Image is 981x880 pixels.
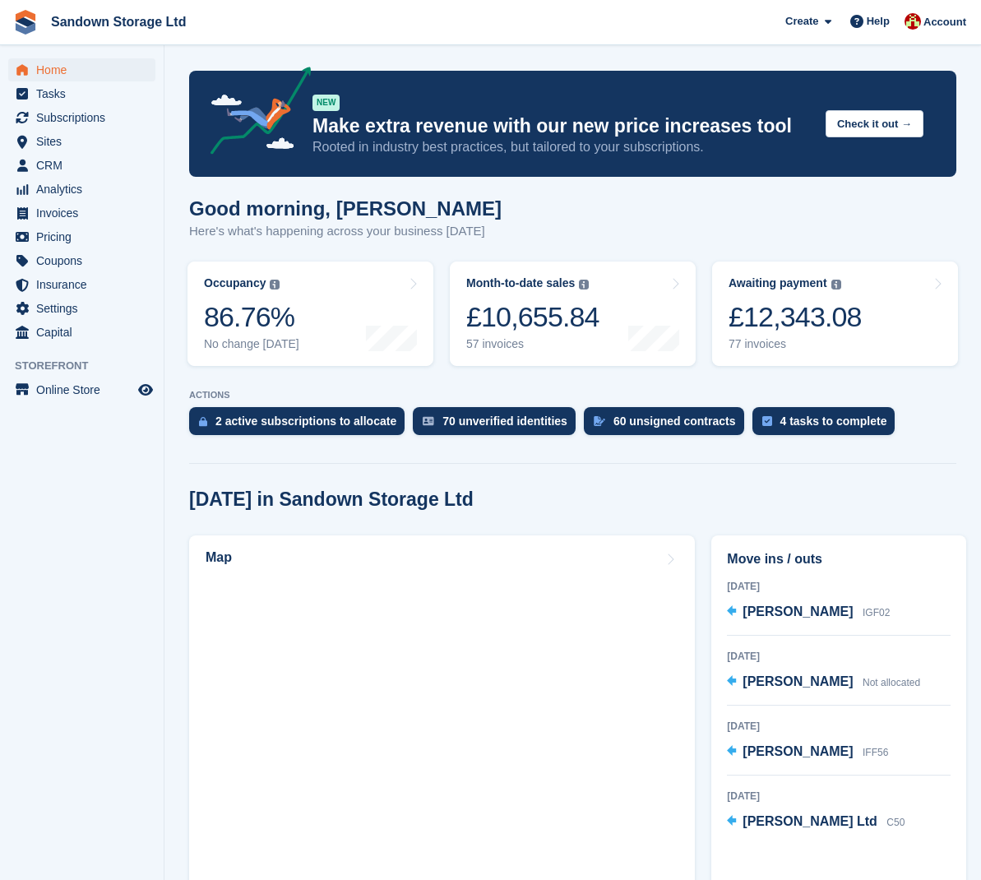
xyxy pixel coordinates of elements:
span: Account [923,14,966,30]
p: Here's what's happening across your business [DATE] [189,222,502,241]
a: menu [8,273,155,296]
a: menu [8,154,155,177]
span: Pricing [36,225,135,248]
span: Online Store [36,378,135,401]
p: Make extra revenue with our new price increases tool [312,114,812,138]
span: Capital [36,321,135,344]
span: Sites [36,130,135,153]
div: 70 unverified identities [442,415,567,428]
div: NEW [312,95,340,111]
a: Occupancy 86.76% No change [DATE] [187,262,433,366]
span: Invoices [36,201,135,225]
a: menu [8,82,155,105]
a: menu [8,321,155,344]
div: No change [DATE] [204,337,299,351]
div: [DATE] [727,789,951,804]
span: IFF56 [863,747,888,758]
img: price-adjustments-announcement-icon-8257ccfd72463d97f412b2fc003d46551f7dbcb40ab6d574587a9cd5c0d94... [197,67,312,160]
a: menu [8,130,155,153]
div: £10,655.84 [466,300,599,334]
div: Awaiting payment [729,276,827,290]
a: menu [8,249,155,272]
a: 4 tasks to complete [752,407,904,443]
h1: Good morning, [PERSON_NAME] [189,197,502,220]
div: [DATE] [727,719,951,734]
img: stora-icon-8386f47178a22dfd0bd8f6a31ec36ba5ce8667c1dd55bd0f319d3a0aa187defe.svg [13,10,38,35]
h2: [DATE] in Sandown Storage Ltd [189,489,474,511]
a: menu [8,178,155,201]
a: Awaiting payment £12,343.08 77 invoices [712,262,958,366]
span: Insurance [36,273,135,296]
a: menu [8,225,155,248]
a: menu [8,378,155,401]
span: Help [867,13,890,30]
span: C50 [886,817,905,828]
div: 77 invoices [729,337,862,351]
a: 60 unsigned contracts [584,407,752,443]
a: menu [8,297,155,320]
h2: Map [206,550,232,565]
span: [PERSON_NAME] [743,744,853,758]
p: ACTIONS [189,390,956,401]
p: Rooted in industry best practices, but tailored to your subscriptions. [312,138,812,156]
a: Sandown Storage Ltd [44,8,192,35]
span: [PERSON_NAME] [743,604,853,618]
a: 70 unverified identities [413,407,584,443]
button: Check it out → [826,110,923,137]
span: Analytics [36,178,135,201]
img: icon-info-grey-7440780725fd019a000dd9b08b2336e03edf1995a4989e88bcd33f0948082b44.svg [579,280,589,289]
span: Subscriptions [36,106,135,129]
img: contract_signature_icon-13c848040528278c33f63329250d36e43548de30e8caae1d1a13099fd9432cc5.svg [594,416,605,426]
div: 4 tasks to complete [780,415,887,428]
a: [PERSON_NAME] IFF56 [727,742,888,763]
div: [DATE] [727,649,951,664]
a: menu [8,106,155,129]
div: Occupancy [204,276,266,290]
span: Storefront [15,358,164,374]
a: Month-to-date sales £10,655.84 57 invoices [450,262,696,366]
span: CRM [36,154,135,177]
div: £12,343.08 [729,300,862,334]
span: Not allocated [863,677,920,688]
span: Settings [36,297,135,320]
a: [PERSON_NAME] IGF02 [727,602,890,623]
span: IGF02 [863,607,890,618]
span: Coupons [36,249,135,272]
div: 2 active subscriptions to allocate [215,415,396,428]
img: icon-info-grey-7440780725fd019a000dd9b08b2336e03edf1995a4989e88bcd33f0948082b44.svg [270,280,280,289]
div: Month-to-date sales [466,276,575,290]
h2: Move ins / outs [727,549,951,569]
a: menu [8,201,155,225]
div: 86.76% [204,300,299,334]
a: [PERSON_NAME] Ltd C50 [727,812,905,833]
a: Preview store [136,380,155,400]
img: task-75834270c22a3079a89374b754ae025e5fb1db73e45f91037f5363f120a921f8.svg [762,416,772,426]
a: [PERSON_NAME] Not allocated [727,672,920,693]
div: 60 unsigned contracts [613,415,736,428]
img: verify_identity-adf6edd0f0f0b5bbfe63781bf79b02c33cf7c696d77639b501bdc392416b5a36.svg [423,416,434,426]
img: icon-info-grey-7440780725fd019a000dd9b08b2336e03edf1995a4989e88bcd33f0948082b44.svg [831,280,841,289]
img: Jessica Durrant [905,13,921,30]
img: active_subscription_to_allocate_icon-d502201f5373d7db506a760aba3b589e785aa758c864c3986d89f69b8ff3... [199,416,207,427]
div: [DATE] [727,579,951,594]
span: Create [785,13,818,30]
span: Tasks [36,82,135,105]
a: menu [8,58,155,81]
span: Home [36,58,135,81]
a: 2 active subscriptions to allocate [189,407,413,443]
span: [PERSON_NAME] Ltd [743,814,877,828]
div: 57 invoices [466,337,599,351]
span: [PERSON_NAME] [743,674,853,688]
